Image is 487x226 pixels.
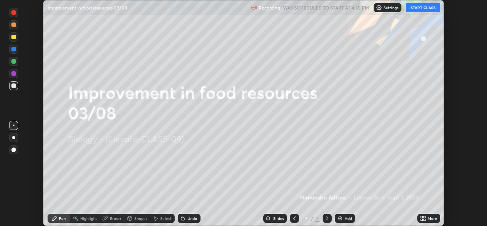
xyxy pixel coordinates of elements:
div: Select [160,216,172,220]
img: class-settings-icons [376,5,382,11]
p: Settings [384,6,398,10]
div: Undo [188,216,197,220]
h5: WAS SCHEDULED TO START AT 4:55 PM [283,4,369,11]
div: Highlight [80,216,97,220]
div: Add [345,216,352,220]
img: add-slide-button [337,215,343,221]
div: Shapes [134,216,147,220]
div: Slides [273,216,284,220]
div: Pen [59,216,66,220]
button: START CLASS [406,3,440,12]
div: More [428,216,437,220]
img: recording.375f2c34.svg [251,5,257,11]
p: Improvement in food resources 03/08 [48,5,127,11]
div: 2 [315,215,320,222]
div: / [311,216,314,221]
p: Recording [259,5,280,11]
div: 2 [302,216,310,221]
div: Eraser [110,216,121,220]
